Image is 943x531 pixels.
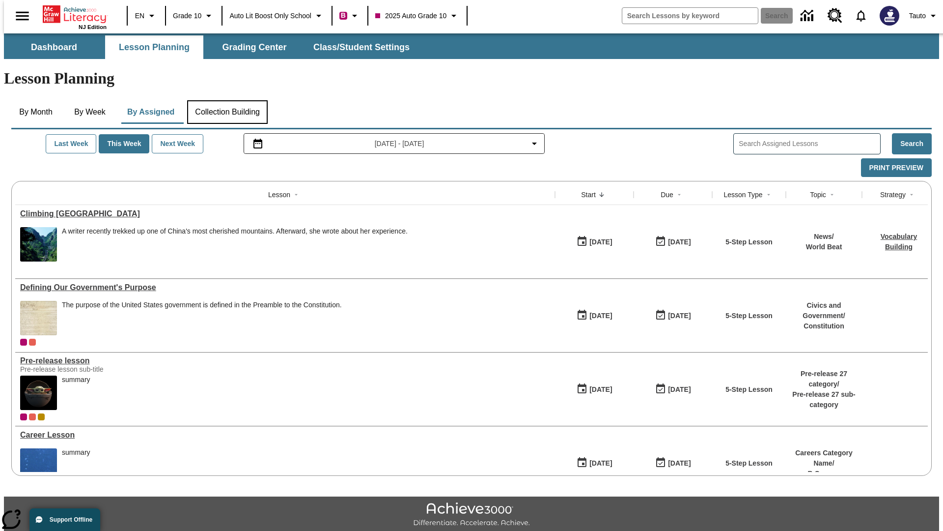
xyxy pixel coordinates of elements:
svg: Collapse Date Range Filter [528,138,540,149]
div: The purpose of the United States government is defined in the Preamble to the Constitution. [62,301,342,335]
div: Lesson [268,190,290,200]
button: 07/01/25: First time the lesson was available [573,306,615,325]
p: B Careers [791,469,857,479]
div: Strategy [880,190,906,200]
button: This Week [99,134,149,153]
input: search field [622,8,758,24]
span: Auto Lit Boost only School [229,11,311,21]
div: Defining Our Government's Purpose [20,283,550,292]
img: This historic document written in calligraphic script on aged parchment, is the Preamble of the C... [20,301,57,335]
span: Grade 10 [173,11,201,21]
div: Climbing Mount Tai [20,209,550,218]
div: New 2025 class [38,413,45,420]
p: Civics and Government / [791,300,857,321]
span: Tauto [909,11,926,21]
button: Boost Class color is violet red. Change class color [335,7,364,25]
div: [DATE] [668,236,691,248]
button: Support Offline [29,508,100,531]
button: Print Preview [861,158,932,177]
button: 01/22/25: First time the lesson was available [573,380,615,399]
img: hero alt text [20,376,57,410]
button: School: Auto Lit Boost only School, Select your school [225,7,329,25]
div: [DATE] [589,457,612,470]
button: By Week [65,100,114,124]
div: [DATE] [668,383,691,396]
button: Grading Center [205,35,304,59]
button: Lesson Planning [105,35,203,59]
a: Career Lesson, Lessons [20,431,550,440]
button: Sort [596,189,608,201]
span: NJ Edition [79,24,107,30]
div: [DATE] [589,383,612,396]
button: Sort [290,189,302,201]
div: Home [43,3,107,30]
div: Pre-release lesson sub-title [20,365,167,373]
button: 07/22/25: First time the lesson was available [573,233,615,251]
div: Pre-release lesson [20,356,550,365]
button: Search [892,133,932,154]
p: Pre-release 27 sub-category [791,389,857,410]
img: Avatar [880,6,899,26]
a: Vocabulary Building [881,233,917,251]
h1: Lesson Planning [4,69,939,88]
button: Class: 2025 Auto Grade 10, Select your class [371,7,464,25]
p: 5-Step Lesson [725,384,773,395]
p: 5-Step Lesson [725,458,773,469]
p: World Beat [806,242,842,252]
span: Current Class [20,413,27,420]
div: [DATE] [589,310,612,322]
button: By Assigned [119,100,182,124]
div: [DATE] [668,457,691,470]
div: OL 2025 Auto Grade 11 [29,413,36,420]
button: Sort [826,189,838,201]
div: [DATE] [668,310,691,322]
button: Dashboard [5,35,103,59]
span: Current Class [20,339,27,346]
div: A writer recently trekked up one of China's most cherished mountains. Afterward, she wrote about ... [62,227,408,236]
div: Due [661,190,673,200]
button: 01/17/26: Last day the lesson can be accessed [652,454,694,472]
span: A writer recently trekked up one of China's most cherished mountains. Afterward, she wrote about ... [62,227,408,262]
button: Sort [906,189,917,201]
p: 5-Step Lesson [725,237,773,247]
div: summary [62,448,90,457]
img: fish [20,448,57,483]
button: Language: EN, Select a language [131,7,162,25]
span: [DATE] - [DATE] [375,139,424,149]
button: 01/13/25: First time the lesson was available [573,454,615,472]
button: Collection Building [187,100,268,124]
div: summary [62,376,90,384]
button: Profile/Settings [905,7,943,25]
a: Climbing Mount Tai, Lessons [20,209,550,218]
button: 01/25/26: Last day the lesson can be accessed [652,380,694,399]
span: B [341,9,346,22]
a: Pre-release lesson, Lessons [20,356,550,365]
div: Start [581,190,596,200]
p: 5-Step Lesson [725,311,773,321]
a: Home [43,4,107,24]
div: summary [62,376,90,410]
a: Data Center [795,2,822,29]
span: summary [62,448,90,483]
a: Defining Our Government's Purpose, Lessons [20,283,550,292]
div: OL 2025 Auto Grade 11 [29,339,36,346]
span: 2025 Auto Grade 10 [375,11,446,21]
p: Pre-release 27 category / [791,369,857,389]
button: 06/30/26: Last day the lesson can be accessed [652,233,694,251]
button: Next Week [152,134,203,153]
a: Resource Center, Will open in new tab [822,2,848,29]
button: 03/31/26: Last day the lesson can be accessed [652,306,694,325]
img: 6000 stone steps to climb Mount Tai in Chinese countryside [20,227,57,262]
div: Lesson Type [723,190,762,200]
div: Career Lesson [20,431,550,440]
span: EN [135,11,144,21]
p: Careers Category Name / [791,448,857,469]
div: Topic [810,190,826,200]
button: Open side menu [8,1,37,30]
button: Select the date range menu item [248,138,541,149]
div: SubNavbar [4,33,939,59]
